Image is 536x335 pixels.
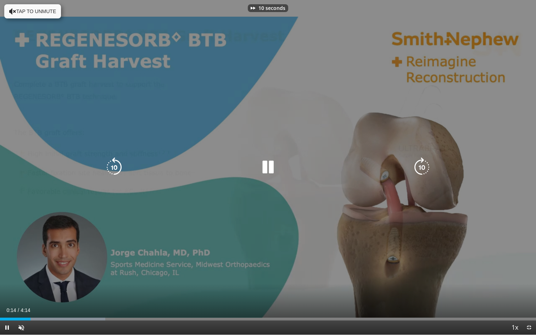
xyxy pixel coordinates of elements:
[258,6,285,11] p: 10 seconds
[508,320,522,335] button: Playback Rate
[14,320,28,335] button: Unmute
[522,320,536,335] button: Exit Fullscreen
[4,4,61,18] button: Tap to unmute
[18,307,19,313] span: /
[21,307,30,313] span: 4:14
[6,307,16,313] span: 0:14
